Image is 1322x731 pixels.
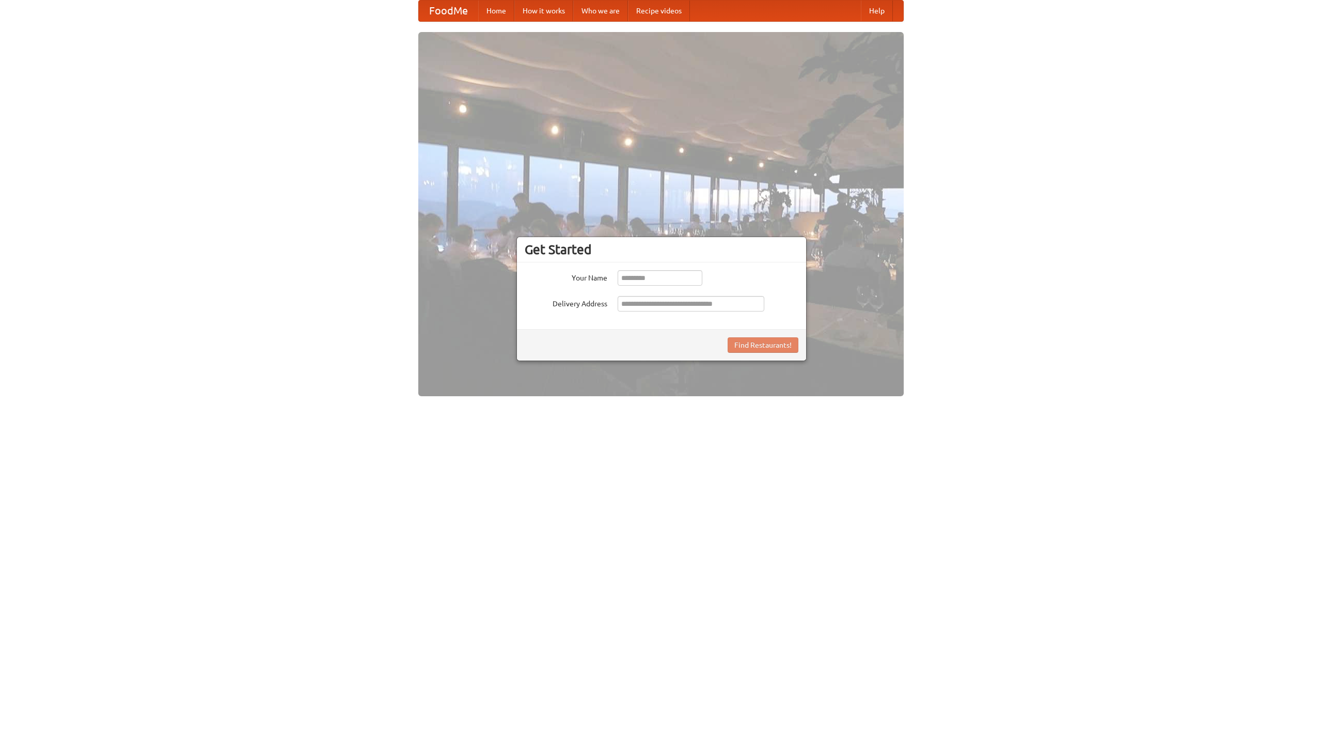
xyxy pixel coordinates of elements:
button: Find Restaurants! [728,337,798,353]
a: FoodMe [419,1,478,21]
a: Home [478,1,514,21]
a: Who we are [573,1,628,21]
h3: Get Started [525,242,798,257]
a: Help [861,1,893,21]
label: Delivery Address [525,296,607,309]
a: How it works [514,1,573,21]
label: Your Name [525,270,607,283]
a: Recipe videos [628,1,690,21]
